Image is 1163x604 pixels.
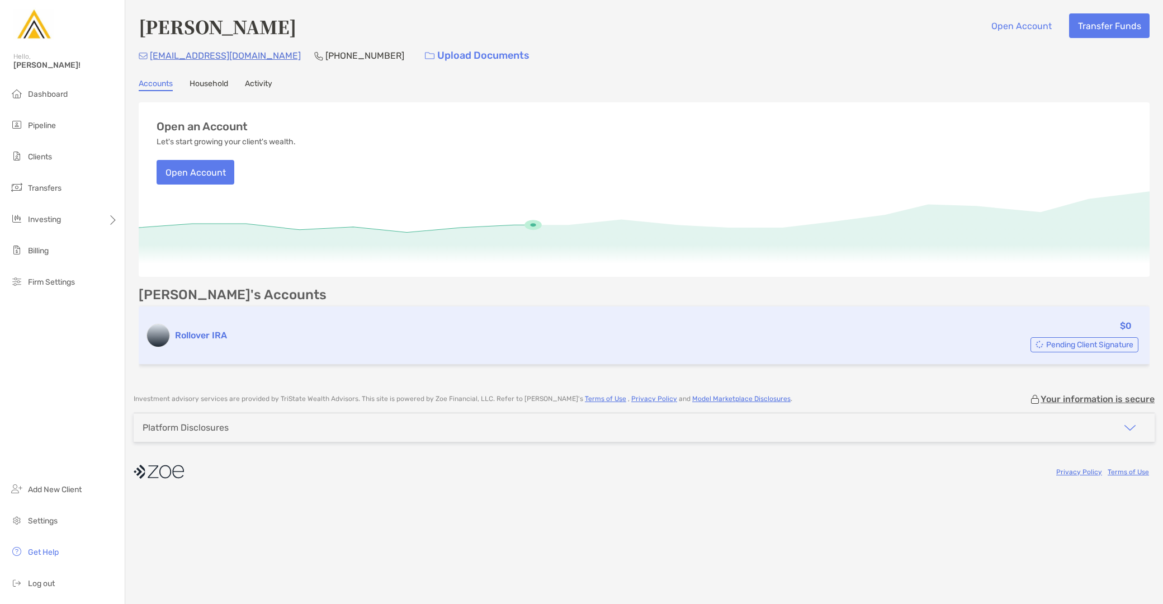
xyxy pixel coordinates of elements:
[10,275,23,288] img: firm-settings icon
[1056,468,1102,476] a: Privacy Policy
[10,545,23,558] img: get-help icon
[175,329,921,342] h3: Rollover IRA
[10,482,23,496] img: add_new_client icon
[147,324,169,347] img: logo account
[1120,319,1132,333] p: $0
[692,395,791,403] a: Model Marketplace Disclosures
[28,516,58,526] span: Settings
[157,160,234,185] button: Open Account
[28,548,59,557] span: Get Help
[28,183,62,193] span: Transfers
[13,4,54,45] img: Zoe Logo
[1108,468,1149,476] a: Terms of Use
[150,49,301,63] p: [EMAIL_ADDRESS][DOMAIN_NAME]
[157,138,296,147] p: Let's start growing your client's wealth.
[10,212,23,225] img: investing icon
[1123,421,1137,435] img: icon arrow
[13,60,118,70] span: [PERSON_NAME]!
[1041,394,1155,404] p: Your information is secure
[134,395,792,403] p: Investment advisory services are provided by TriState Wealth Advisors . This site is powered by Z...
[1046,342,1133,348] span: Pending Client Signature
[139,53,148,59] img: Email Icon
[28,89,68,99] span: Dashboard
[245,79,272,91] a: Activity
[10,181,23,194] img: transfers icon
[585,395,626,403] a: Terms of Use
[139,79,173,91] a: Accounts
[28,121,56,130] span: Pipeline
[325,49,404,63] p: [PHONE_NUMBER]
[10,118,23,131] img: pipeline icon
[28,579,55,588] span: Log out
[10,149,23,163] img: clients icon
[157,120,248,133] h3: Open an Account
[190,79,228,91] a: Household
[1069,13,1150,38] button: Transfer Funds
[139,13,296,39] h4: [PERSON_NAME]
[28,152,52,162] span: Clients
[1036,341,1043,348] img: Account Status icon
[134,459,184,484] img: company logo
[631,395,677,403] a: Privacy Policy
[418,44,537,68] a: Upload Documents
[28,215,61,224] span: Investing
[28,277,75,287] span: Firm Settings
[10,243,23,257] img: billing icon
[28,246,49,256] span: Billing
[314,51,323,60] img: Phone Icon
[28,485,82,494] span: Add New Client
[143,422,229,433] div: Platform Disclosures
[425,52,434,60] img: button icon
[139,288,327,302] p: [PERSON_NAME]'s Accounts
[10,513,23,527] img: settings icon
[982,13,1060,38] button: Open Account
[10,576,23,589] img: logout icon
[10,87,23,100] img: dashboard icon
